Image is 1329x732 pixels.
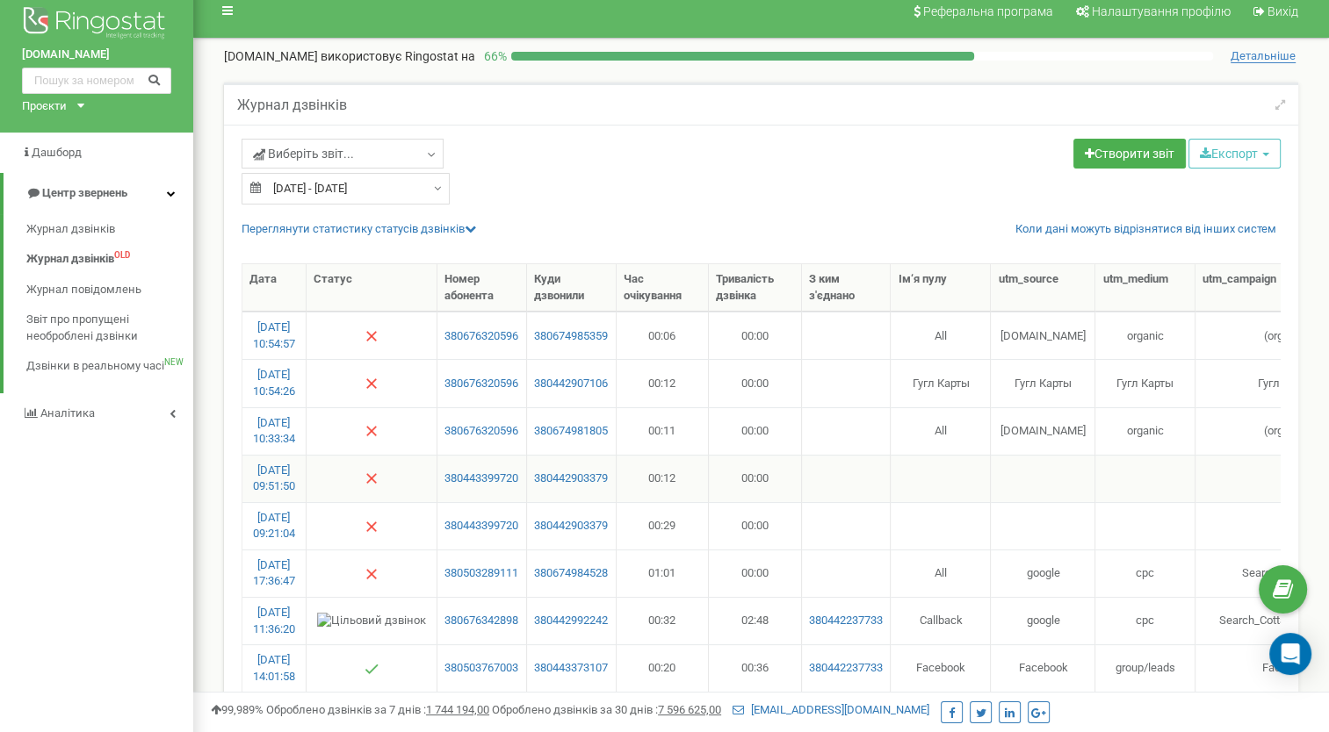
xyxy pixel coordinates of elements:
td: 00:36 [709,644,802,692]
a: [DATE] 11:36:20 [253,606,295,635]
u: 1 744 194,00 [426,703,489,716]
td: google [991,597,1095,644]
td: 00:20 [617,644,710,692]
p: [DOMAIN_NAME] [224,47,475,65]
th: Тривалість дзвінка [709,264,802,312]
a: Виберіть звіт... [242,139,444,169]
th: utm_sourcе [991,264,1095,312]
span: Звіт про пропущені необроблені дзвінки [26,312,184,344]
p: 66 % [475,47,511,65]
a: 380674985359 [534,328,609,345]
td: 00:00 [709,502,802,549]
td: 00:00 [709,407,802,455]
span: Оброблено дзвінків за 30 днів : [492,703,721,716]
td: 01:01 [617,549,710,597]
td: 00:00 [709,312,802,359]
td: 00:11 [617,407,710,455]
a: [EMAIL_ADDRESS][DOMAIN_NAME] [733,703,929,716]
img: Немає відповіді [365,329,379,343]
a: 380676342898 [444,613,519,629]
td: organic [1095,407,1195,455]
span: Детальніше [1231,49,1296,63]
th: Куди дзвонили [527,264,617,312]
td: 00:00 [709,455,802,502]
img: Цільовий дзвінок [317,613,426,629]
a: [DATE] 10:54:57 [253,320,295,350]
img: Немає відповіді [365,567,379,581]
td: Гугл Карты [891,359,991,406]
a: 380442992242 [534,613,609,629]
td: 00:29 [617,502,710,549]
a: 380442903379 [534,470,609,487]
td: 00:32 [617,597,710,644]
td: cpc [1095,597,1195,644]
a: 380443399720 [444,470,519,487]
td: All [891,407,991,455]
a: Журнал дзвінківOLD [26,244,193,275]
td: 00:00 [709,359,802,406]
img: Успішний [365,662,379,676]
h5: Журнал дзвінків [237,97,347,113]
a: 380676320596 [444,376,519,392]
div: Проєкти [22,98,67,115]
td: Гугл Карты [1095,359,1195,406]
td: [DOMAIN_NAME] [991,312,1095,359]
a: Дзвінки в реальному часіNEW [26,351,193,382]
span: Оброблено дзвінків за 7 днів : [266,703,489,716]
a: Переглянути статистику статусів дзвінків [242,222,476,235]
a: 380442907106 [534,376,609,392]
a: 380443373107 [534,660,609,677]
td: group/leads [1095,644,1195,692]
td: 00:12 [617,359,710,406]
a: 380442237733 [809,660,884,677]
a: [DATE] 14:01:58 [253,653,295,683]
a: Створити звіт [1073,139,1186,169]
a: 380443399720 [444,518,519,535]
th: Номер абонента [437,264,527,312]
img: Ringostat logo [22,3,171,47]
a: 380674981805 [534,423,609,440]
span: Дзвінки в реальному часі [26,358,164,375]
td: All [891,312,991,359]
div: Open Intercom Messenger [1269,633,1311,675]
th: Дата [242,264,307,312]
td: Гугл Карты [991,359,1095,406]
a: Журнал повідомлень [26,275,193,305]
td: google [991,549,1095,597]
a: [DATE] 17:36:47 [253,558,295,588]
span: Центр звернень [42,186,127,199]
a: 380442237733 [809,613,884,629]
a: Журнал дзвінків [26,214,193,245]
td: cpc [1095,549,1195,597]
td: organic [1095,312,1195,359]
th: Ім‘я пулу [891,264,991,312]
td: 02:48 [709,597,802,644]
td: 00:12 [617,455,710,502]
img: Немає відповіді [365,424,379,438]
a: [DATE] 09:51:50 [253,463,295,493]
span: Налаштування профілю [1092,4,1231,18]
span: Вихід [1268,4,1298,18]
a: Коли дані можуть відрізнятися вiд інших систем [1015,221,1276,238]
td: Facebook [891,644,991,692]
span: Дашборд [32,146,82,159]
td: 00:00 [709,549,802,597]
img: Немає відповіді [365,471,379,485]
a: [DATE] 10:54:26 [253,368,295,398]
a: [DATE] 09:21:04 [253,511,295,541]
th: Статус [307,264,437,312]
td: [DOMAIN_NAME] [991,407,1095,455]
a: 380503767003 [444,660,519,677]
span: Журнал дзвінків [26,221,115,238]
a: Звіт про пропущені необроблені дзвінки [26,305,193,351]
a: 380442903379 [534,518,609,535]
img: Немає відповіді [365,520,379,534]
td: Callback [891,597,991,644]
a: [DATE] 10:33:34 [253,416,295,446]
a: 380674984528 [534,565,609,582]
td: Facebook [991,644,1095,692]
span: Аналiтика [40,406,95,420]
a: 380676320596 [444,423,519,440]
a: 380503289111 [444,565,519,582]
input: Пошук за номером [22,68,171,94]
